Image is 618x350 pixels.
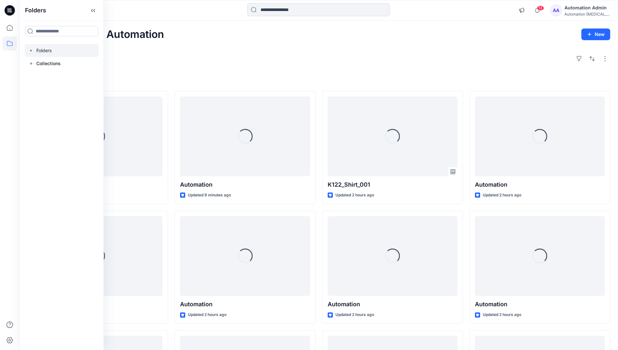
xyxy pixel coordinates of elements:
[483,192,521,199] p: Updated 2 hours ago
[564,12,610,17] div: Automation [MEDICAL_DATA]...
[564,4,610,12] div: Automation Admin
[581,29,610,40] button: New
[335,311,374,318] p: Updated 2 hours ago
[27,77,610,85] h4: Styles
[188,192,231,199] p: Updated 9 minutes ago
[180,300,310,309] p: Automation
[188,311,226,318] p: Updated 2 hours ago
[335,192,374,199] p: Updated 2 hours ago
[328,300,457,309] p: Automation
[483,311,521,318] p: Updated 2 hours ago
[537,6,544,11] span: 13
[36,60,61,67] p: Collections
[475,300,605,309] p: Automation
[550,5,562,16] div: AA
[328,180,457,189] p: K122_Shirt_001
[180,180,310,189] p: Automation
[475,180,605,189] p: Automation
